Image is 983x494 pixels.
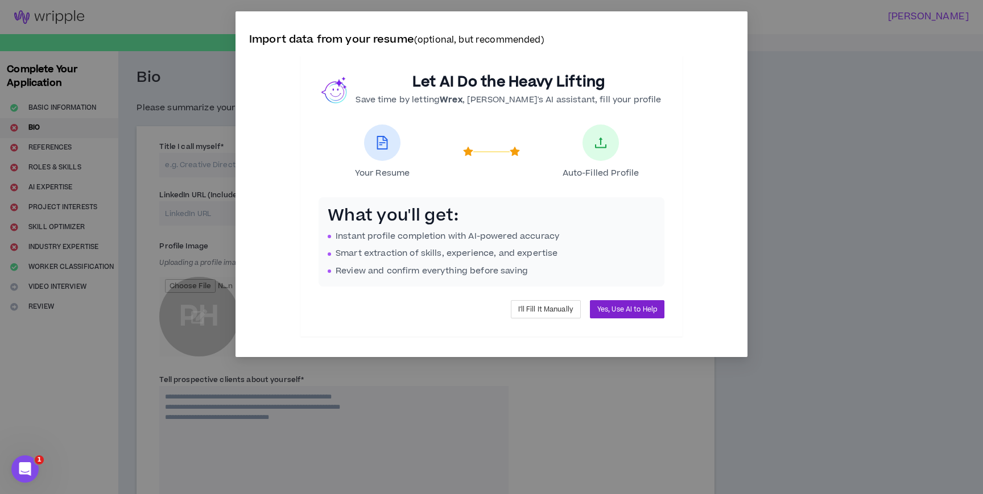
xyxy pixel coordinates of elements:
button: Yes, Use AI to Help [590,300,664,318]
li: Review and confirm everything before saving [328,265,655,277]
span: Auto-Filled Profile [563,168,639,179]
h2: Let AI Do the Heavy Lifting [356,73,661,92]
p: Import data from your resume [249,32,734,48]
b: Wrex [440,94,462,106]
span: file-text [375,136,389,150]
span: star [510,147,520,157]
button: I'll Fill It Manually [511,300,581,318]
span: Yes, Use AI to Help [597,304,657,315]
button: Close [717,11,747,42]
small: (optional, but recommended) [414,34,544,46]
span: 1 [35,455,44,464]
span: upload [594,136,608,150]
span: I'll Fill It Manually [518,304,573,315]
span: Your Resume [355,168,410,179]
span: star [463,147,473,157]
li: Instant profile completion with AI-powered accuracy [328,230,655,243]
li: Smart extraction of skills, experience, and expertise [328,247,655,260]
iframe: Intercom live chat [11,455,39,483]
p: Save time by letting , [PERSON_NAME]'s AI assistant, fill your profile [356,94,661,106]
h3: What you'll get: [328,206,655,226]
img: wrex.png [321,76,349,103]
